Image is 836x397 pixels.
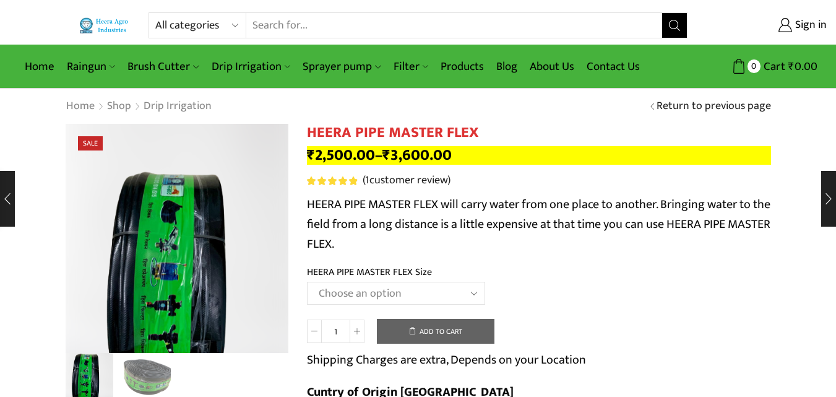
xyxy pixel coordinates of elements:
[66,98,212,115] nav: Breadcrumb
[121,52,205,81] a: Brush Cutter
[490,52,524,81] a: Blog
[761,58,785,75] span: Cart
[365,171,369,190] span: 1
[706,14,827,37] a: Sign in
[657,98,771,115] a: Return to previous page
[106,98,132,115] a: Shop
[387,52,434,81] a: Filter
[78,136,103,151] span: Sale
[434,52,490,81] a: Products
[19,52,61,81] a: Home
[748,59,761,72] span: 0
[662,13,687,38] button: Search button
[307,177,357,185] div: Rated 5.00 out of 5
[296,52,387,81] a: Sprayer pump
[377,319,494,344] button: Add to cart
[307,177,357,185] span: Rated out of 5 based on customer rating
[246,13,661,38] input: Search for...
[363,173,450,189] a: (1customer review)
[700,55,817,78] a: 0 Cart ₹0.00
[307,350,586,370] p: Shipping Charges are extra, Depends on your Location
[307,265,432,279] label: HEERA PIPE MASTER FLEX Size
[322,320,350,343] input: Product quantity
[143,98,212,115] a: Drip Irrigation
[307,142,315,168] span: ₹
[788,57,817,76] bdi: 0.00
[307,194,771,254] p: HEERA PIPE MASTER FLEX will carry water from one place to another. Bringing water to the field fr...
[580,52,646,81] a: Contact Us
[382,142,390,168] span: ₹
[524,52,580,81] a: About Us
[61,52,121,81] a: Raingun
[788,57,795,76] span: ₹
[66,98,95,115] a: Home
[307,142,375,168] bdi: 2,500.00
[382,142,452,168] bdi: 3,600.00
[205,52,296,81] a: Drip Irrigation
[307,177,360,185] span: 1
[307,124,771,142] h1: HEERA PIPE MASTER FLEX
[792,17,827,33] span: Sign in
[307,146,771,165] p: –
